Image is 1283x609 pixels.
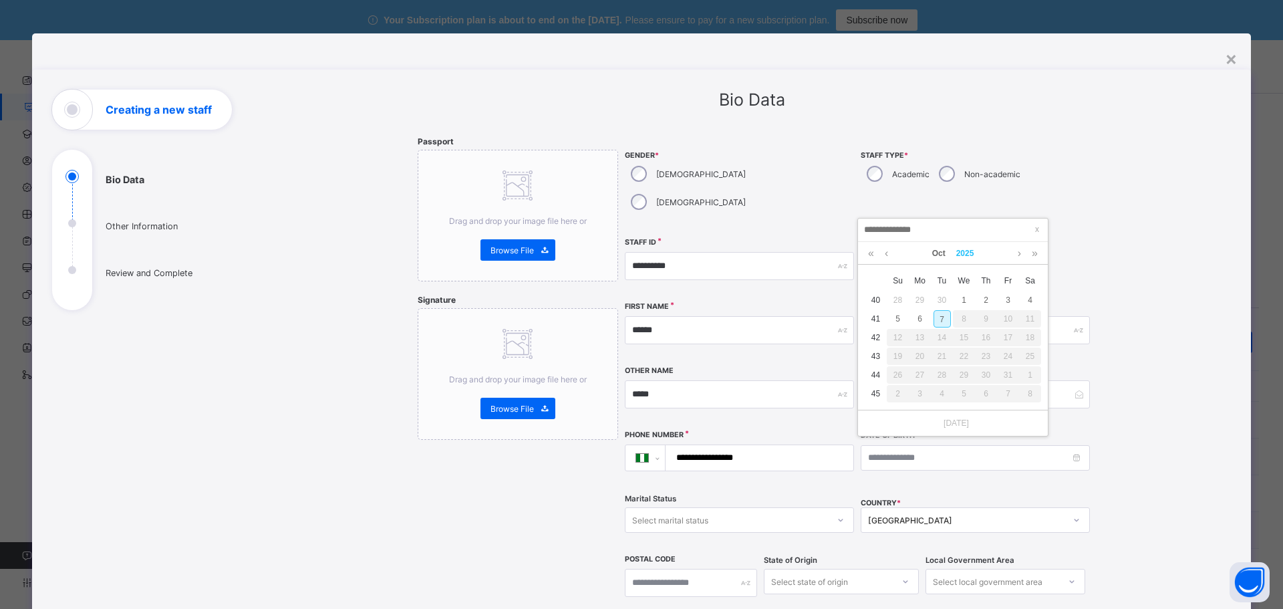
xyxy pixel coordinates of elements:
td: October 30, 2025 [975,366,997,384]
td: 43 [865,347,887,366]
td: October 21, 2025 [931,347,953,366]
span: Browse File [490,404,534,414]
div: 30 [934,291,951,309]
div: 5 [953,385,975,402]
div: Drag and drop your image file here orBrowse File [418,308,618,440]
div: 26 [887,366,909,384]
td: October 5, 2025 [887,310,909,328]
td: October 29, 2025 [953,366,975,384]
a: Oct [927,242,951,265]
div: 28 [889,291,907,309]
div: 22 [953,348,975,365]
div: 19 [887,348,909,365]
td: October 15, 2025 [953,328,975,347]
span: Mo [909,275,931,287]
span: Bio Data [719,90,785,110]
div: × [1225,47,1238,70]
th: Sun [887,271,909,291]
span: Marital Status [625,494,676,503]
span: Su [887,275,909,287]
span: Th [975,275,997,287]
td: October 16, 2025 [975,328,997,347]
label: Staff ID [625,238,656,247]
div: 29 [911,291,929,309]
span: We [953,275,975,287]
td: 42 [865,328,887,347]
div: 10 [997,310,1019,328]
td: October 28, 2025 [931,366,953,384]
td: 41 [865,310,887,328]
td: November 4, 2025 [931,384,953,403]
td: October 2, 2025 [975,291,997,310]
div: 1 [956,291,973,309]
td: October 3, 2025 [997,291,1019,310]
td: October 20, 2025 [909,347,931,366]
label: Phone Number [625,431,684,439]
a: Last year (Control + left) [865,242,877,265]
div: 15 [953,329,975,346]
a: Previous month (PageUp) [881,242,891,265]
div: 5 [889,310,907,328]
td: 40 [865,291,887,310]
label: Postal Code [625,555,676,564]
div: Select state of origin [771,569,848,594]
label: Academic [892,169,930,179]
td: October 22, 2025 [953,347,975,366]
div: 14 [931,329,953,346]
td: October 25, 2025 [1019,347,1041,366]
div: Select marital status [632,507,708,533]
td: November 7, 2025 [997,384,1019,403]
td: October 11, 2025 [1019,310,1041,328]
td: October 8, 2025 [953,310,975,328]
span: Staff Type [861,151,1090,160]
td: October 23, 2025 [975,347,997,366]
span: COUNTRY [861,499,901,507]
label: Non-academic [964,169,1020,179]
td: October 4, 2025 [1019,291,1041,310]
td: September 29, 2025 [909,291,931,310]
td: October 1, 2025 [953,291,975,310]
div: 18 [1019,329,1041,346]
span: Tu [931,275,953,287]
td: October 19, 2025 [887,347,909,366]
div: 9 [975,310,997,328]
div: 31 [997,366,1019,384]
span: State of Origin [764,556,817,565]
label: First Name [625,302,669,311]
div: 2 [978,291,995,309]
span: Sa [1019,275,1041,287]
label: [DEMOGRAPHIC_DATA] [656,169,746,179]
div: Select local government area [933,569,1042,594]
div: 27 [909,366,931,384]
div: 4 [1022,291,1039,309]
a: 2025 [951,242,980,265]
td: November 5, 2025 [953,384,975,403]
td: 44 [865,366,887,384]
div: 2 [887,385,909,402]
td: October 14, 2025 [931,328,953,347]
span: Drag and drop your image file here or [449,374,587,384]
h1: Creating a new staff [106,104,212,115]
div: 12 [887,329,909,346]
th: Sat [1019,271,1041,291]
td: October 26, 2025 [887,366,909,384]
div: 6 [975,385,997,402]
td: 45 [865,384,887,403]
td: October 27, 2025 [909,366,931,384]
td: October 12, 2025 [887,328,909,347]
a: Next month (PageDown) [1014,242,1024,265]
div: 8 [953,310,975,328]
span: Local Government Area [925,556,1014,565]
div: 3 [909,385,931,402]
td: October 9, 2025 [975,310,997,328]
div: 4 [931,385,953,402]
button: Open asap [1230,562,1270,602]
td: November 8, 2025 [1019,384,1041,403]
div: 1 [1019,366,1041,384]
span: Signature [418,295,456,305]
div: 6 [911,310,929,328]
td: October 10, 2025 [997,310,1019,328]
span: Gender [625,151,854,160]
a: [DATE] [937,417,969,429]
div: 13 [909,329,931,346]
